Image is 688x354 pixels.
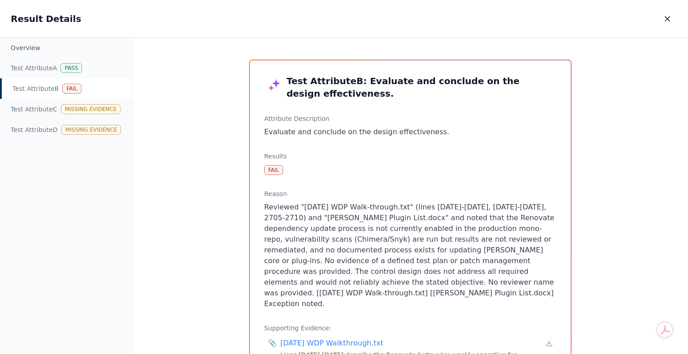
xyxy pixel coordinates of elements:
[60,63,82,73] div: Pass
[264,189,556,198] h3: Reason
[264,127,556,137] p: Evaluate and conclude on the design effectiveness.
[268,338,277,349] span: 📎
[264,165,283,175] div: Fail
[264,324,556,333] h3: Supporting Evidence:
[61,104,121,114] div: Missing Evidence
[62,84,81,94] div: Fail
[264,75,556,100] h3: Test Attribute B : Evaluate and conclude on the design effectiveness.
[546,340,553,347] a: Download file
[264,152,556,161] h3: Results
[11,13,81,25] h2: Result Details
[280,338,383,349] div: [DATE] WDP Walkthrough.txt
[264,114,556,123] h3: Attribute Description
[264,202,556,309] p: Reviewed "[DATE] WDP Walk-through.txt" (lines [DATE]-[DATE], [DATE]-[DATE], 2705-2710) and "[PERS...
[61,125,121,135] div: Missing Evidence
